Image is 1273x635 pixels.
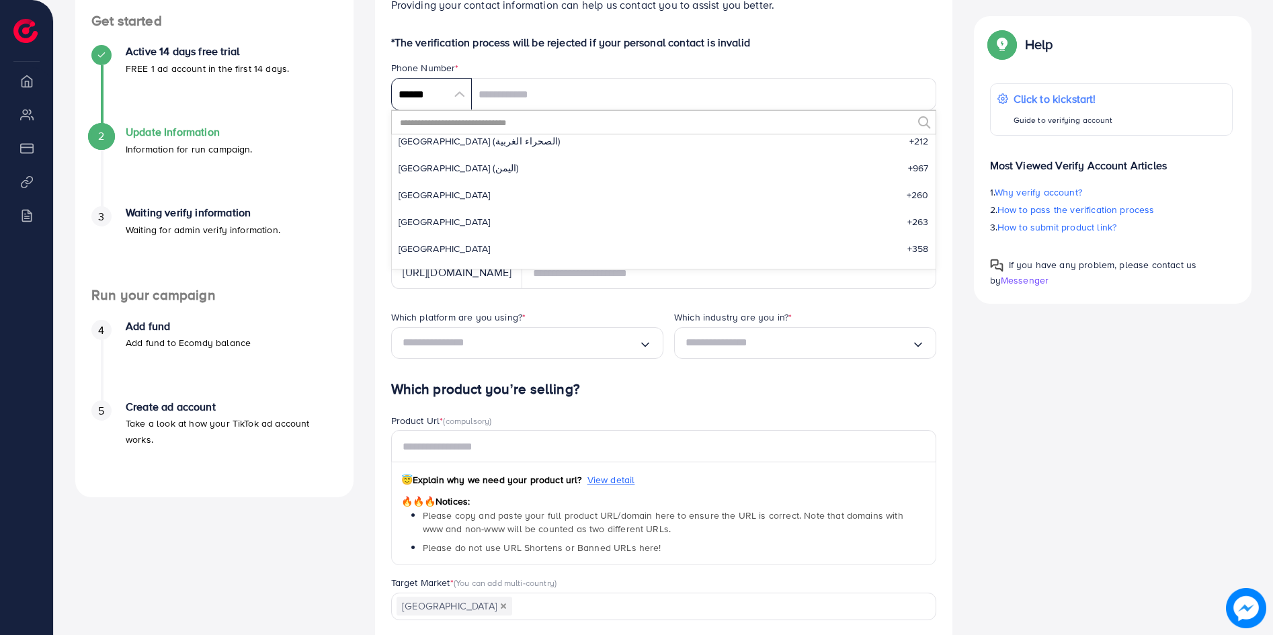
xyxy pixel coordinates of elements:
[995,185,1082,199] span: Why verify account?
[75,320,354,400] li: Add fund
[126,126,253,138] h4: Update Information
[13,19,38,43] img: logo
[399,215,491,228] span: [GEOGRAPHIC_DATA]
[126,45,289,58] h4: Active 14 days free trial
[391,414,492,427] label: Product Url
[126,206,280,219] h4: Waiting verify information
[454,577,557,589] span: (You can add multi-country)
[423,509,903,536] span: Please copy and paste your full product URL/domain here to ensure the URL is correct. Note that d...
[391,593,936,620] div: Search for option
[75,287,354,304] h4: Run your campaign
[990,146,1233,173] p: Most Viewed Verify Account Articles
[997,220,1116,234] span: How to submit product link?
[98,128,104,144] span: 2
[990,259,1003,272] img: Popup guide
[686,333,911,353] input: Search for option
[391,381,936,398] h4: Which product you’re selling?
[909,134,929,148] span: +212
[98,403,104,419] span: 5
[126,141,253,157] p: Information for run campaign.
[126,415,337,448] p: Take a look at how your TikTok ad account works.
[391,576,557,589] label: Target Market
[403,333,639,353] input: Search for option
[990,184,1233,200] p: 1.
[500,603,507,609] button: Deselect Pakistan
[75,45,354,126] li: Active 14 days free trial
[126,400,337,413] h4: Create ad account
[391,61,459,75] label: Phone Number
[75,206,354,287] li: Waiting verify information
[391,34,936,50] p: *The verification process will be rejected if your personal contact is invalid
[399,161,519,175] span: [GEOGRAPHIC_DATA] (‫اليمن‬‎)
[401,495,436,508] span: 🔥🔥🔥
[75,126,354,206] li: Update Information
[126,60,289,77] p: FREE 1 ad account in the first 14 days.
[1001,273,1049,287] span: Messenger
[990,202,1233,218] p: 2.
[401,495,470,508] span: Notices:
[126,320,251,333] h4: Add fund
[587,473,635,486] span: View detail
[997,203,1155,216] span: How to pass the verification process
[907,215,929,228] span: +263
[98,323,104,338] span: 4
[399,134,561,148] span: [GEOGRAPHIC_DATA] (‫الصحراء الغربية‬‎)
[1025,36,1053,52] p: Help
[391,310,526,324] label: Which platform are you using?
[98,209,104,224] span: 3
[1014,91,1113,107] p: Click to kickstart!
[401,473,413,486] span: 😇
[990,32,1014,56] img: Popup guide
[126,335,251,351] p: Add fund to Ecomdy balance
[391,327,664,359] div: Search for option
[397,597,513,616] span: [GEOGRAPHIC_DATA]
[990,219,1233,235] p: 3.
[907,242,929,255] span: +358
[1014,112,1113,128] p: Guide to verifying account
[674,310,792,324] label: Which industry are you in?
[443,415,491,427] span: (compulsory)
[399,242,491,255] span: [GEOGRAPHIC_DATA]
[990,258,1197,287] span: If you have any problem, please contact us by
[908,161,929,175] span: +967
[907,188,929,202] span: +260
[75,400,354,481] li: Create ad account
[514,596,918,617] input: Search for option
[399,188,491,202] span: [GEOGRAPHIC_DATA]
[423,541,661,554] span: Please do not use URL Shortens or Banned URLs here!
[391,257,523,289] div: [URL][DOMAIN_NAME]
[401,473,582,486] span: Explain why we need your product url?
[1226,588,1266,628] img: image
[75,13,354,30] h4: Get started
[674,327,936,359] div: Search for option
[126,222,280,238] p: Waiting for admin verify information.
